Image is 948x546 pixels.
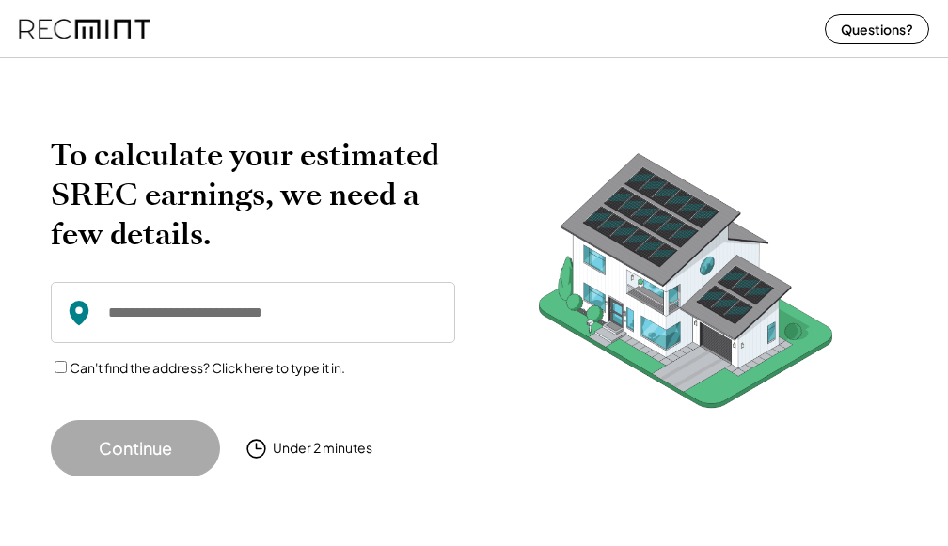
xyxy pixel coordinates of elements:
[70,359,345,376] label: Can't find the address? Click here to type it in.
[825,14,929,44] button: Questions?
[51,135,455,254] h2: To calculate your estimated SREC earnings, we need a few details.
[19,4,150,54] img: recmint-logotype%403x%20%281%29.jpeg
[51,420,220,476] button: Continue
[273,439,372,458] div: Under 2 minutes
[502,135,869,437] img: RecMintArtboard%207.png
